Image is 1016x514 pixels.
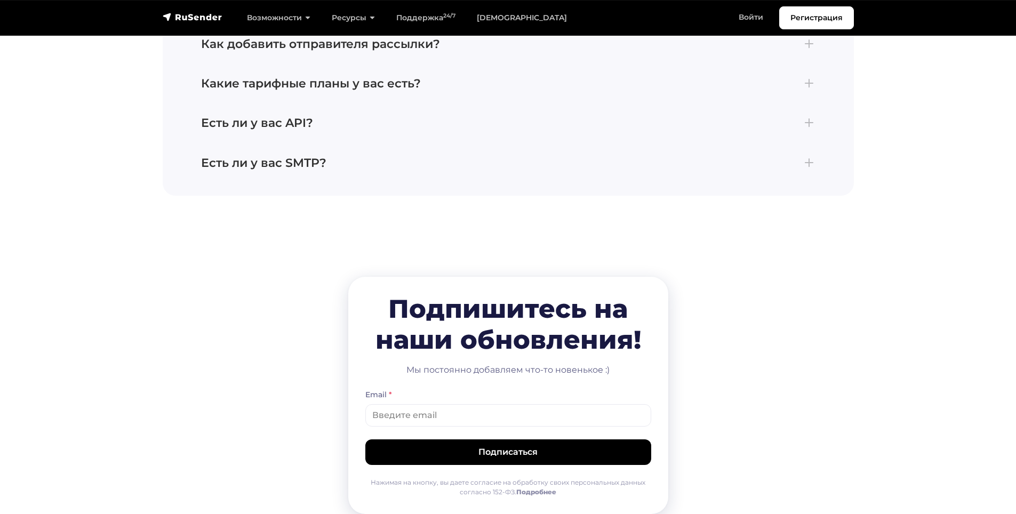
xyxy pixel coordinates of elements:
[779,6,854,29] a: Регистрация
[365,404,651,427] input: Введите email
[201,156,815,170] h4: Есть ли у вас SMTP?
[443,12,455,19] sup: 24/7
[466,7,578,29] a: [DEMOGRAPHIC_DATA]
[236,7,321,29] a: Возможности
[365,439,651,465] button: Подписаться
[516,488,556,496] a: Подробнее
[163,12,222,22] img: RuSender
[728,6,774,28] a: Войти
[201,116,815,130] h4: Есть ли у вас API?
[321,7,386,29] a: Ресурсы
[365,389,651,400] div: Email
[201,77,815,91] h4: Какие тарифные планы у вас есть?
[365,478,651,497] p: Нажимая на кнопку, вы даете согласие на обработку своих персональных данных согласно 152-ФЗ.
[386,7,466,29] a: Поддержка24/7
[365,294,651,355] h2: Подпишитесь на наши обновления!
[365,364,651,376] div: Мы постоянно добавляем что-то новенькое :)
[201,37,815,51] h4: Как добавить отправителя рассылки?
